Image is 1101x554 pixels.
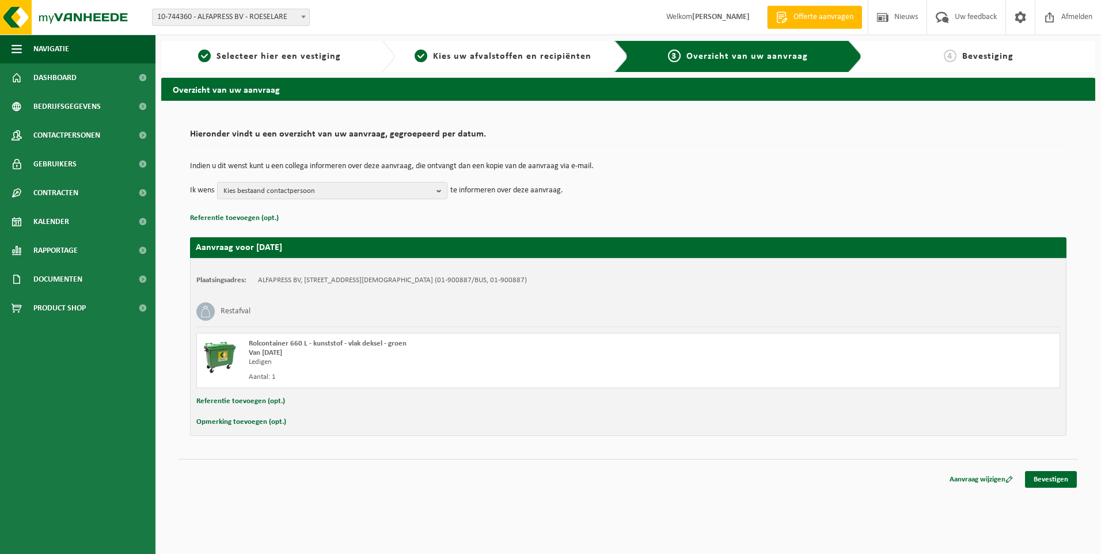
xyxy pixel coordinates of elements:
[190,162,1066,170] p: Indien u dit wenst kunt u een collega informeren over deze aanvraag, die ontvangt dan een kopie v...
[33,121,100,150] span: Contactpersonen
[791,12,856,23] span: Offerte aanvragen
[433,52,591,61] span: Kies uw afvalstoffen en recipiënten
[190,182,214,199] p: Ik wens
[258,276,527,285] td: ALFAPRESS BV, [STREET_ADDRESS][DEMOGRAPHIC_DATA] (01-900887/BUS, 01-900887)
[196,415,286,430] button: Opmerking toevoegen (opt.)
[190,130,1066,145] h2: Hieronder vindt u een overzicht van uw aanvraag, gegroepeerd per datum.
[415,50,427,62] span: 2
[962,52,1013,61] span: Bevestiging
[196,276,246,284] strong: Plaatsingsadres:
[249,340,407,347] span: Rolcontainer 660 L - kunststof - vlak deksel - groen
[33,265,82,294] span: Documenten
[153,9,309,25] span: 10-744360 - ALFAPRESS BV - ROESELARE
[167,50,372,63] a: 1Selecteer hier een vestiging
[1025,471,1077,488] a: Bevestigen
[686,52,808,61] span: Overzicht van uw aanvraag
[196,243,282,252] strong: Aanvraag voor [DATE]
[223,183,432,200] span: Kies bestaand contactpersoon
[190,211,279,226] button: Referentie toevoegen (opt.)
[668,50,681,62] span: 3
[401,50,606,63] a: 2Kies uw afvalstoffen en recipiënten
[33,179,78,207] span: Contracten
[33,150,77,179] span: Gebruikers
[249,349,282,356] strong: Van [DATE]
[203,339,237,374] img: WB-0660-HPE-GN-01.png
[33,236,78,265] span: Rapportage
[33,207,69,236] span: Kalender
[767,6,862,29] a: Offerte aanvragen
[196,394,285,409] button: Referentie toevoegen (opt.)
[450,182,563,199] p: te informeren over deze aanvraag.
[198,50,211,62] span: 1
[33,63,77,92] span: Dashboard
[217,182,447,199] button: Kies bestaand contactpersoon
[692,13,750,21] strong: [PERSON_NAME]
[249,358,674,367] div: Ledigen
[161,78,1095,100] h2: Overzicht van uw aanvraag
[217,52,341,61] span: Selecteer hier een vestiging
[941,471,1022,488] a: Aanvraag wijzigen
[152,9,310,26] span: 10-744360 - ALFAPRESS BV - ROESELARE
[944,50,956,62] span: 4
[33,294,86,322] span: Product Shop
[33,35,69,63] span: Navigatie
[33,92,101,121] span: Bedrijfsgegevens
[221,302,250,321] h3: Restafval
[249,373,674,382] div: Aantal: 1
